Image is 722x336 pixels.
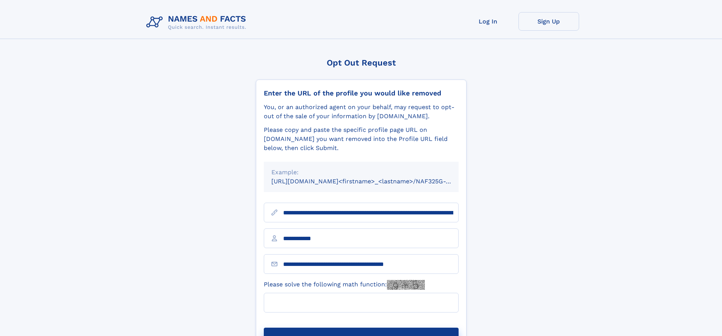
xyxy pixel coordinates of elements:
[458,12,518,31] a: Log In
[264,89,459,97] div: Enter the URL of the profile you would like removed
[143,12,252,33] img: Logo Names and Facts
[264,125,459,153] div: Please copy and paste the specific profile page URL on [DOMAIN_NAME] you want removed into the Pr...
[264,280,425,290] label: Please solve the following math function:
[271,178,473,185] small: [URL][DOMAIN_NAME]<firstname>_<lastname>/NAF325G-xxxxxxxx
[271,168,451,177] div: Example:
[256,58,467,67] div: Opt Out Request
[264,103,459,121] div: You, or an authorized agent on your behalf, may request to opt-out of the sale of your informatio...
[518,12,579,31] a: Sign Up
